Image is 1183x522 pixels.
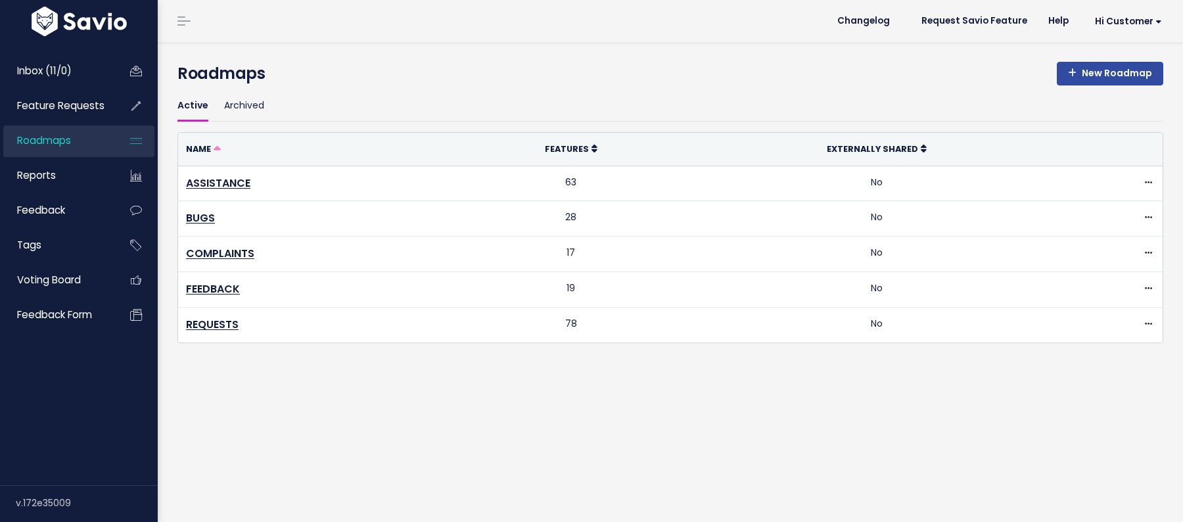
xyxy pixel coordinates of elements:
td: 17 [457,237,684,272]
a: Archived [224,91,264,122]
a: Feature Requests [3,91,109,121]
td: No [685,201,1069,237]
span: Externally Shared [827,143,918,154]
span: Feedback form [17,308,92,321]
span: Voting Board [17,273,81,287]
a: Request Savio Feature [911,11,1038,31]
span: Hi Customer [1095,16,1162,26]
a: FEEDBACK [186,281,240,297]
a: Reports [3,160,109,191]
a: Inbox (11/0) [3,56,109,86]
td: No [685,307,1069,342]
div: v.172e35009 [16,486,158,520]
td: 28 [457,201,684,237]
a: Hi Customer [1079,11,1172,32]
a: ASSISTANCE [186,176,250,191]
a: Active [177,91,208,122]
a: Externally Shared [827,142,927,155]
a: Features [545,142,597,155]
td: 19 [457,272,684,307]
a: COMPLAINTS [186,246,254,261]
a: Help [1038,11,1079,31]
a: New Roadmap [1057,62,1163,85]
a: Tags [3,230,109,260]
td: No [685,272,1069,307]
span: Inbox (11/0) [17,64,72,78]
td: 63 [457,166,684,201]
span: Reports [17,168,56,182]
span: Name [186,143,211,154]
a: Name [186,142,221,155]
span: Changelog [837,16,890,26]
h4: Roadmaps [177,62,1163,85]
a: Roadmaps [3,126,109,156]
td: 78 [457,307,684,342]
span: Feature Requests [17,99,104,112]
td: No [685,166,1069,201]
td: No [685,237,1069,272]
a: Feedback form [3,300,109,330]
a: REQUESTS [186,317,239,332]
a: BUGS [186,210,215,225]
img: logo-white.9d6f32f41409.svg [28,7,130,36]
a: Feedback [3,195,109,225]
span: Roadmaps [17,133,71,147]
span: Feedback [17,203,65,217]
a: Voting Board [3,265,109,295]
span: Features [545,143,589,154]
span: Tags [17,238,41,252]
